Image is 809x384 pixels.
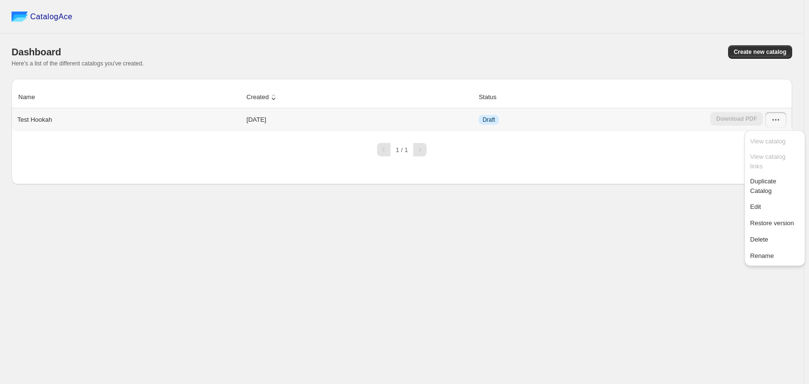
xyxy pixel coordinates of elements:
span: Here's a list of the different catalogs you've created. [12,60,144,67]
span: View catalog links [750,153,785,170]
span: CatalogAce [30,12,73,22]
span: Dashboard [12,47,61,57]
span: Edit [750,203,761,210]
span: Restore version [750,219,794,227]
span: Delete [750,236,769,243]
span: Duplicate Catalog [750,178,776,194]
button: Create new catalog [728,45,792,59]
span: 1 / 1 [396,146,408,154]
span: Create new catalog [734,48,786,56]
span: Rename [750,252,774,259]
img: catalog ace [12,12,28,22]
button: Status [477,88,508,106]
button: Name [17,88,46,106]
button: Created [245,88,280,106]
span: View catalog [750,138,785,145]
p: Test Hookah [17,115,52,125]
span: Draft [483,116,495,124]
td: [DATE] [244,108,476,131]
